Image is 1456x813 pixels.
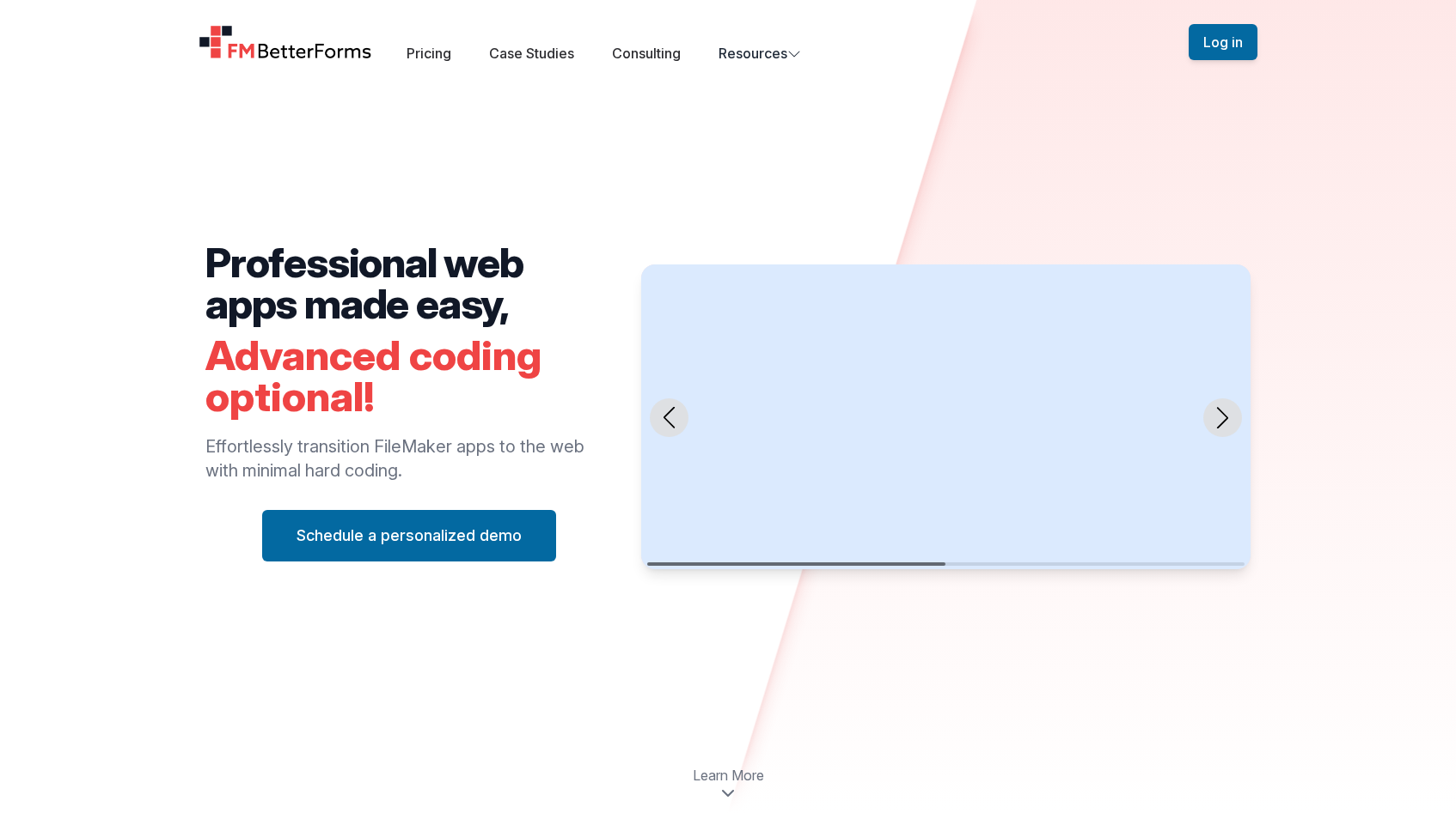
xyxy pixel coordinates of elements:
nav: Global [178,21,1278,64]
a: Pricing [407,45,451,62]
a: Consulting [612,45,681,62]
swiper-slide: 1 / 2 [641,264,1251,569]
span: Learn More [693,765,764,786]
button: Log in [1189,24,1257,60]
a: Home [199,25,372,59]
h2: Professional web apps made easy, [205,242,614,325]
a: Case Studies [489,45,574,62]
button: Schedule a personalized demo [262,510,556,561]
p: Effortlessly transition FileMaker apps to the web with minimal hard coding. [205,434,614,482]
h2: Advanced coding optional! [205,335,614,417]
button: Resources [719,43,801,64]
